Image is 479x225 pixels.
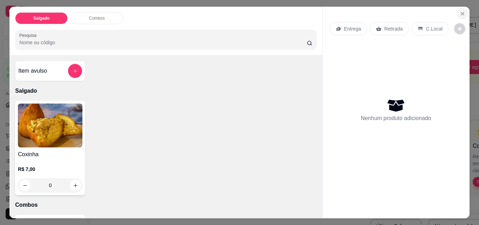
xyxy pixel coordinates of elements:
[70,180,81,191] button: increase-product-quantity
[18,104,82,147] img: product-image
[15,87,316,95] p: Salgado
[344,25,361,32] p: Entrega
[19,39,307,46] input: Pesquisa
[19,180,31,191] button: decrease-product-quantity
[18,67,47,75] h4: Item avulso
[33,15,50,21] p: Salgado
[19,32,39,38] label: Pesquisa
[361,114,431,123] p: Nenhum produto adicionado
[426,25,443,32] p: C.Local
[457,8,468,19] button: Close
[454,23,465,34] button: decrease-product-quantity
[18,150,82,159] h4: Coxinha
[18,166,82,173] p: R$ 7,00
[89,15,105,21] p: Combos
[384,25,403,32] p: Retirada
[15,201,316,209] p: Combos
[68,64,82,78] button: add-separate-item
